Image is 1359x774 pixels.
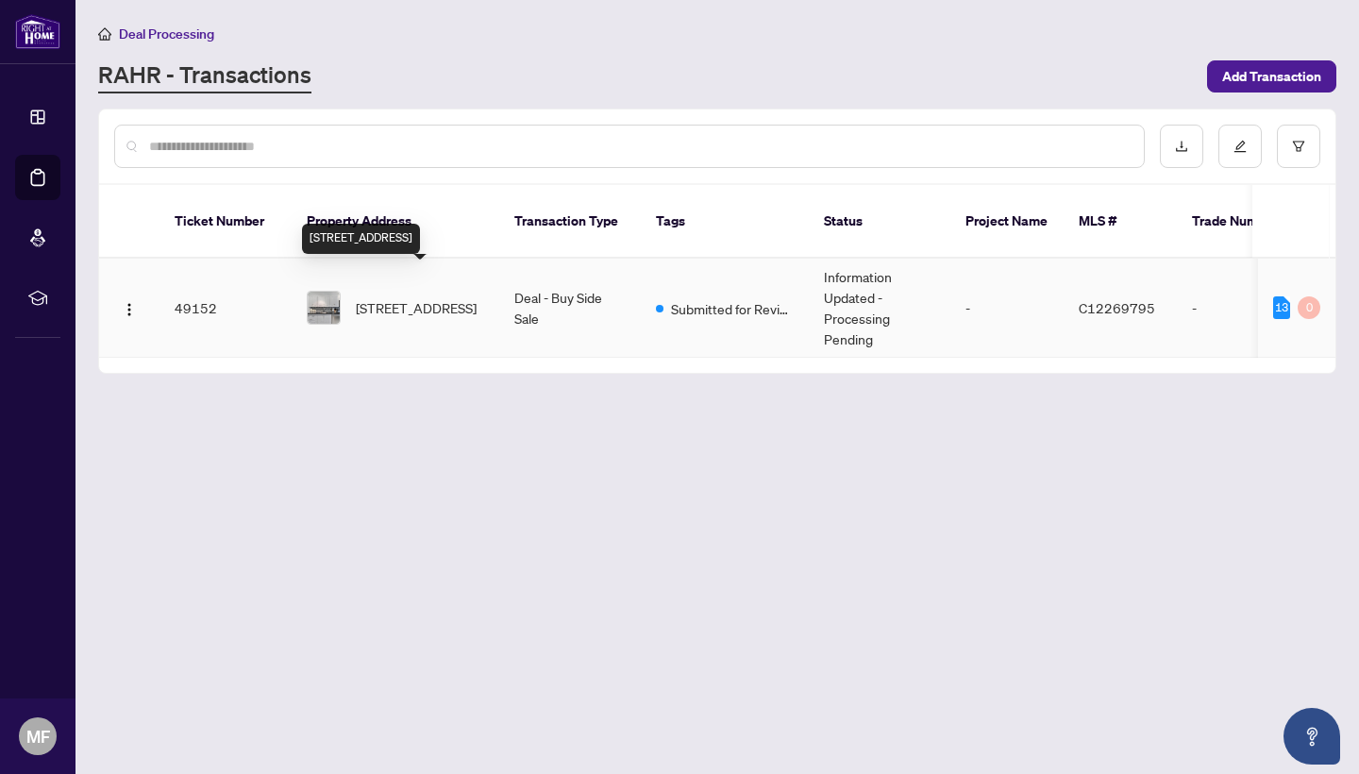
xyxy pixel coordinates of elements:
span: home [98,27,111,41]
button: Logo [114,293,144,323]
div: 0 [1298,296,1320,319]
th: Trade Number [1177,185,1309,259]
span: edit [1233,140,1247,153]
button: edit [1218,125,1262,168]
button: download [1160,125,1203,168]
span: filter [1292,140,1305,153]
span: Deal Processing [119,25,214,42]
td: Deal - Buy Side Sale [499,259,641,358]
button: Open asap [1283,708,1340,765]
button: Add Transaction [1207,60,1336,93]
div: [STREET_ADDRESS] [302,224,420,254]
span: C12269795 [1079,299,1155,316]
img: Logo [122,302,137,317]
button: filter [1277,125,1320,168]
span: Submitted for Review [671,298,794,319]
td: 49152 [159,259,292,358]
span: Add Transaction [1222,61,1321,92]
a: RAHR - Transactions [98,59,311,93]
div: 13 [1273,296,1290,319]
th: Property Address [292,185,499,259]
img: logo [15,14,60,49]
th: Ticket Number [159,185,292,259]
img: thumbnail-img [308,292,340,324]
th: Tags [641,185,809,259]
span: [STREET_ADDRESS] [356,297,477,318]
span: download [1175,140,1188,153]
td: Information Updated - Processing Pending [809,259,950,358]
th: MLS # [1064,185,1177,259]
th: Transaction Type [499,185,641,259]
th: Status [809,185,950,259]
span: MF [26,723,50,749]
th: Project Name [950,185,1064,259]
td: - [950,259,1064,358]
td: - [1177,259,1309,358]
